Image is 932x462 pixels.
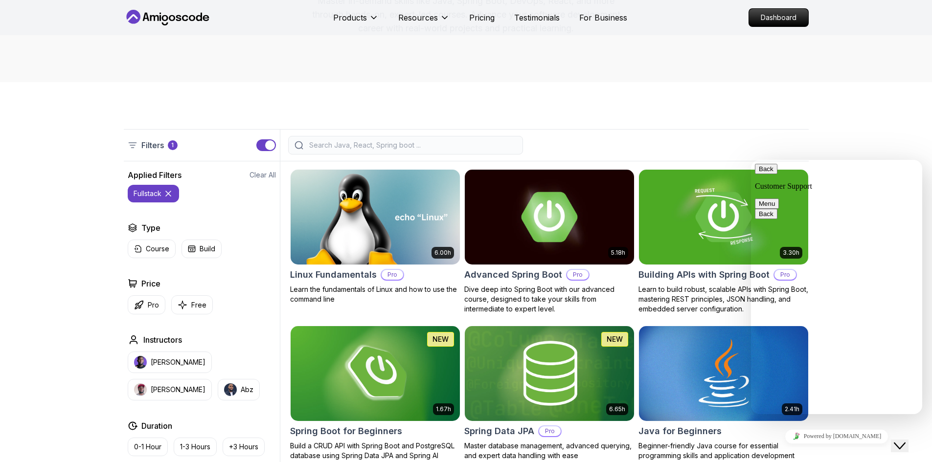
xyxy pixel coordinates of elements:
[464,268,562,282] h2: Advanced Spring Boot
[128,438,168,456] button: 0-1 Hour
[146,244,169,254] p: Course
[290,441,460,461] p: Build a CRUD API with Spring Boot and PostgreSQL database using Spring Data JPA and Spring AI
[398,12,438,23] p: Resources
[638,285,809,314] p: Learn to build robust, scalable APIs with Spring Boot, mastering REST principles, JSON handling, ...
[128,352,212,373] button: instructor img[PERSON_NAME]
[639,326,808,421] img: Java for Beginners card
[224,383,237,396] img: instructor img
[182,240,222,258] button: Build
[134,356,147,369] img: instructor img
[539,426,561,436] p: Pro
[333,12,379,31] button: Products
[465,326,634,421] img: Spring Data JPA card
[171,141,174,149] p: 1
[611,249,625,257] p: 5.18h
[128,379,212,400] button: instructor img[PERSON_NAME]
[143,334,182,346] h2: Instructors
[464,169,635,314] a: Advanced Spring Boot card5.18hAdvanced Spring BootProDive deep into Spring Boot with our advanced...
[465,170,634,264] img: Advanced Spring Boot card
[333,12,367,23] p: Products
[134,189,161,198] p: fullstack
[191,300,206,310] p: Free
[148,300,159,310] p: Pro
[141,222,160,234] h2: Type
[638,441,809,461] p: Beginner-friendly Java course for essential programming skills and application development
[291,170,460,264] img: Linux Fundamentals card
[638,424,722,438] h2: Java for Beginners
[436,405,451,413] p: 1.67h
[128,169,182,181] h2: Applied Filters
[607,334,623,344] p: NEW
[514,12,560,23] a: Testimonials
[464,441,635,461] p: Master database management, advanced querying, and expert data handling with ease
[464,424,534,438] h2: Spring Data JPA
[432,334,449,344] p: NEW
[751,160,922,414] iframe: chat widget
[151,385,205,395] p: [PERSON_NAME]
[291,326,460,421] img: Spring Boot for Beginners card
[174,438,217,456] button: 1-3 Hours
[128,185,179,202] button: fullstack
[134,383,147,396] img: instructor img
[638,326,809,461] a: Java for Beginners card2.41hJava for BeginnersBeginner-friendly Java course for essential program...
[464,326,635,461] a: Spring Data JPA card6.65hNEWSpring Data JPAProMaster database management, advanced querying, and ...
[290,169,460,304] a: Linux Fundamentals card6.00hLinux FundamentalsProLearn the fundamentals of Linux and how to use t...
[469,12,495,23] a: Pricing
[134,442,161,452] p: 0-1 Hour
[464,285,635,314] p: Dive deep into Spring Boot with our advanced course, designed to take your skills from intermedia...
[290,326,460,461] a: Spring Boot for Beginners card1.67hNEWSpring Boot for BeginnersBuild a CRUD API with Spring Boot ...
[223,438,265,456] button: +3 Hours
[639,170,808,264] img: Building APIs with Spring Boot card
[638,268,770,282] h2: Building APIs with Spring Boot
[141,139,164,151] p: Filters
[609,405,625,413] p: 6.65h
[128,295,165,314] button: Pro
[250,170,276,180] button: Clear All
[218,379,260,400] button: instructor imgAbz
[141,278,160,289] h2: Price
[398,12,450,31] button: Resources
[128,240,176,258] button: Course
[434,249,451,257] p: 6.00h
[307,140,517,150] input: Search Java, React, Spring boot ...
[151,357,205,367] p: [PERSON_NAME]
[180,442,210,452] p: 1-3 Hours
[241,385,253,395] p: Abz
[749,9,808,26] p: Dashboard
[290,424,402,438] h2: Spring Boot for Beginners
[567,270,589,280] p: Pro
[290,268,377,282] h2: Linux Fundamentals
[638,169,809,314] a: Building APIs with Spring Boot card3.30hBuilding APIs with Spring BootProLearn to build robust, s...
[751,425,922,447] iframe: chat widget
[749,8,809,27] a: Dashboard
[290,285,460,304] p: Learn the fundamentals of Linux and how to use the command line
[891,423,922,452] iframe: chat widget
[382,270,403,280] p: Pro
[141,420,172,432] h2: Duration
[200,244,215,254] p: Build
[579,12,627,23] a: For Business
[229,442,258,452] p: +3 Hours
[171,295,213,314] button: Free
